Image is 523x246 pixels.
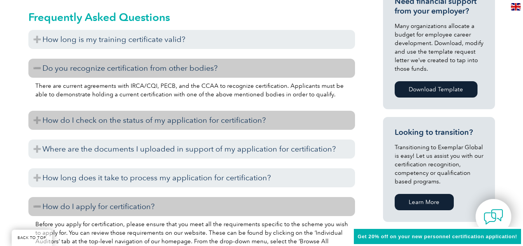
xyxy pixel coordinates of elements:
p: There are current agreements with IRCA/CQI, PECB, and the CCAA to recognize certification. Applic... [35,82,348,99]
a: Learn More [395,194,454,210]
h3: How do I apply for certification? [28,197,355,216]
p: Many organizations allocate a budget for employee career development. Download, modify and use th... [395,22,483,73]
h2: Frequently Asked Questions [28,11,355,23]
h3: Do you recognize certification from other bodies? [28,59,355,78]
h3: How do I check on the status of my application for certification? [28,111,355,130]
h3: How long is my training certificate valid? [28,30,355,49]
p: Transitioning to Exemplar Global is easy! Let us assist you with our certification recognition, c... [395,143,483,186]
span: Get 20% off on your new personnel certification application! [358,234,517,239]
h3: How long does it take to process my application for certification? [28,168,355,187]
a: BACK TO TOP [12,230,52,246]
a: Download Template [395,81,478,98]
img: contact-chat.png [484,207,503,227]
h3: Looking to transition? [395,127,483,137]
img: en [511,3,521,10]
h3: Where are the documents I uploaded in support of my application for certification? [28,140,355,159]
